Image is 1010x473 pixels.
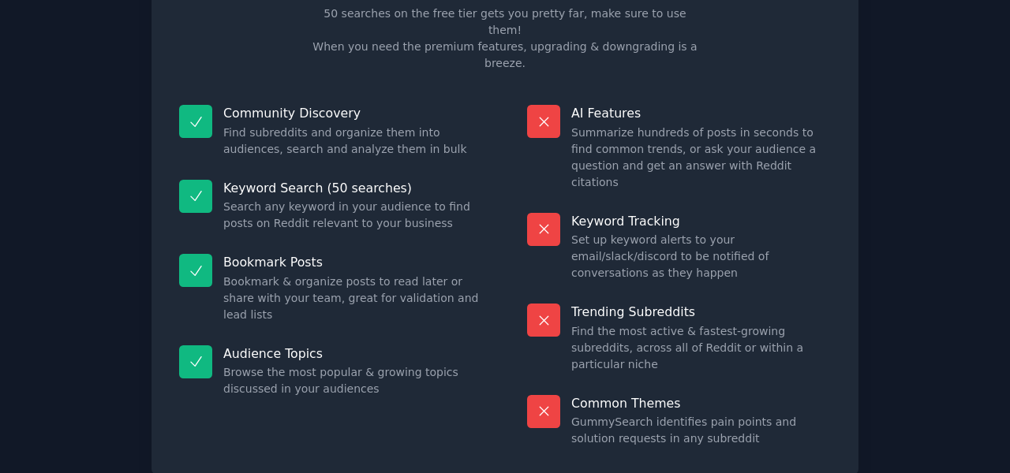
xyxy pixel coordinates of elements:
[571,232,831,281] dd: Set up keyword alerts to your email/slack/discord to be notified of conversations as they happen
[571,213,831,229] p: Keyword Tracking
[223,105,483,121] p: Community Discovery
[571,395,831,412] p: Common Themes
[571,105,831,121] p: AI Features
[223,180,483,196] p: Keyword Search (50 searches)
[571,125,831,191] dd: Summarize hundreds of posts in seconds to find common trends, or ask your audience a question and...
[223,199,483,232] dd: Search any keyword in your audience to find posts on Reddit relevant to your business
[223,125,483,158] dd: Find subreddits and organize them into audiences, search and analyze them in bulk
[571,414,831,447] dd: GummySearch identifies pain points and solution requests in any subreddit
[223,345,483,362] p: Audience Topics
[306,6,704,72] p: 50 searches on the free tier gets you pretty far, make sure to use them! When you need the premiu...
[571,323,831,373] dd: Find the most active & fastest-growing subreddits, across all of Reddit or within a particular niche
[223,364,483,397] dd: Browse the most popular & growing topics discussed in your audiences
[223,274,483,323] dd: Bookmark & organize posts to read later or share with your team, great for validation and lead lists
[571,304,831,320] p: Trending Subreddits
[223,254,483,270] p: Bookmark Posts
